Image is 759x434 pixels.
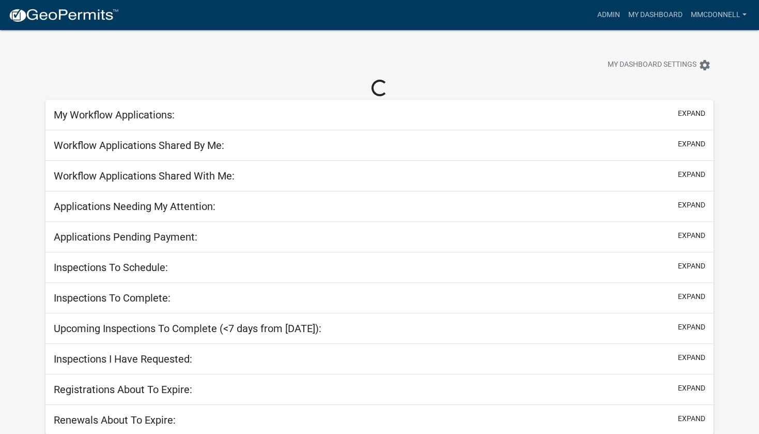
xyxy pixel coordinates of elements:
[54,231,197,243] h5: Applications Pending Payment:
[678,413,705,424] button: expand
[54,139,224,152] h5: Workflow Applications Shared By Me:
[54,109,175,121] h5: My Workflow Applications:
[699,59,711,71] i: settings
[599,55,719,75] button: My Dashboard Settingssettings
[54,292,171,304] h5: Inspections To Complete:
[54,414,176,426] h5: Renewals About To Expire:
[678,383,705,394] button: expand
[54,261,168,274] h5: Inspections To Schedule:
[54,353,192,365] h5: Inspections I Have Requested:
[54,170,235,182] h5: Workflow Applications Shared With Me:
[54,383,192,396] h5: Registrations About To Expire:
[624,5,687,25] a: My Dashboard
[687,5,751,25] a: mmcdonnell
[678,139,705,149] button: expand
[54,200,215,213] h5: Applications Needing My Attention:
[678,322,705,333] button: expand
[678,108,705,119] button: expand
[608,59,696,71] span: My Dashboard Settings
[678,169,705,180] button: expand
[678,230,705,241] button: expand
[678,261,705,272] button: expand
[54,322,321,335] h5: Upcoming Inspections To Complete (<7 days from [DATE]):
[678,291,705,302] button: expand
[678,200,705,211] button: expand
[593,5,624,25] a: Admin
[678,352,705,363] button: expand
